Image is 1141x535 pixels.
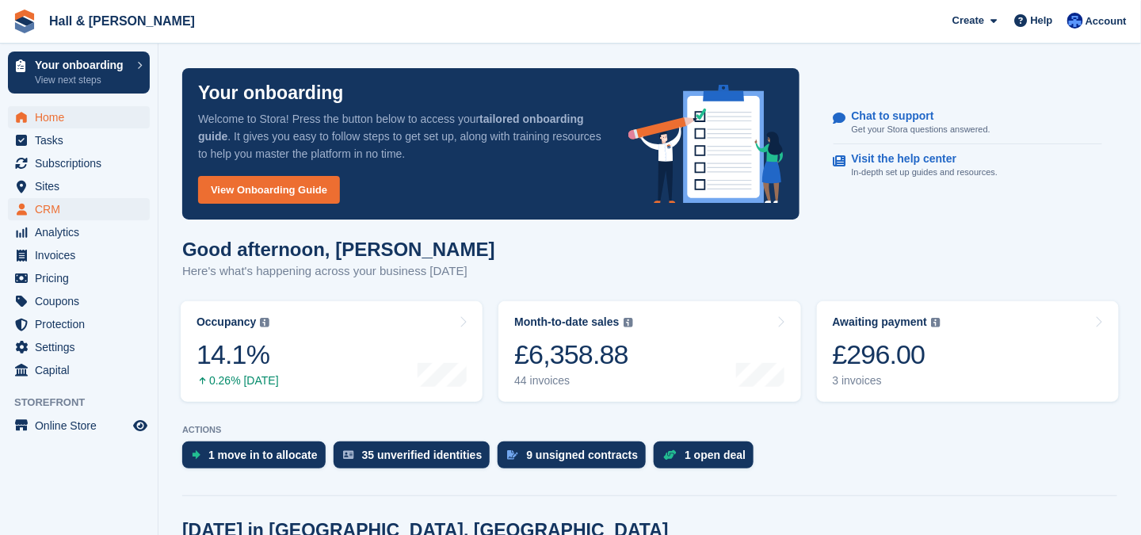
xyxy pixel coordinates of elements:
[182,425,1117,435] p: ACTIONS
[1086,13,1127,29] span: Account
[514,374,632,388] div: 44 invoices
[334,441,498,476] a: 35 unverified identities
[8,106,150,128] a: menu
[13,10,36,33] img: stora-icon-8386f47178a22dfd0bd8f6a31ec36ba5ce8667c1dd55bd0f319d3a0aa187defe.svg
[526,449,638,461] div: 9 unsigned contracts
[43,8,201,34] a: Hall & [PERSON_NAME]
[8,313,150,335] a: menu
[197,374,279,388] div: 0.26% [DATE]
[834,144,1102,187] a: Visit the help center In-depth set up guides and resources.
[8,52,150,94] a: Your onboarding View next steps
[931,318,941,327] img: icon-info-grey-7440780725fd019a000dd9b08b2336e03edf1995a4989e88bcd33f0948082b44.svg
[35,73,129,87] p: View next steps
[498,301,800,402] a: Month-to-date sales £6,358.88 44 invoices
[817,301,1119,402] a: Awaiting payment £296.00 3 invoices
[624,318,633,327] img: icon-info-grey-7440780725fd019a000dd9b08b2336e03edf1995a4989e88bcd33f0948082b44.svg
[1031,13,1053,29] span: Help
[952,13,984,29] span: Create
[663,449,677,460] img: deal-1b604bf984904fb50ccaf53a9ad4b4a5d6e5aea283cecdc64d6e3604feb123c2.svg
[35,359,130,381] span: Capital
[131,416,150,435] a: Preview store
[181,301,483,402] a: Occupancy 14.1% 0.26% [DATE]
[35,175,130,197] span: Sites
[35,244,130,266] span: Invoices
[35,336,130,358] span: Settings
[833,374,941,388] div: 3 invoices
[35,267,130,289] span: Pricing
[182,441,334,476] a: 1 move in to allocate
[1067,13,1083,29] img: Claire Banham
[35,290,130,312] span: Coupons
[8,290,150,312] a: menu
[514,315,619,329] div: Month-to-date sales
[8,415,150,437] a: menu
[628,85,784,204] img: onboarding-info-6c161a55d2c0e0a8cae90662b2fe09162a5109e8cc188191df67fb4f79e88e88.svg
[833,315,928,329] div: Awaiting payment
[498,441,654,476] a: 9 unsigned contracts
[197,338,279,371] div: 14.1%
[852,109,978,123] p: Chat to support
[8,244,150,266] a: menu
[852,166,998,179] p: In-depth set up guides and resources.
[35,198,130,220] span: CRM
[35,152,130,174] span: Subscriptions
[198,110,603,162] p: Welcome to Stora! Press the button below to access your . It gives you easy to follow steps to ge...
[35,415,130,437] span: Online Store
[35,221,130,243] span: Analytics
[8,267,150,289] a: menu
[182,262,495,281] p: Here's what's happening across your business [DATE]
[507,450,518,460] img: contract_signature_icon-13c848040528278c33f63329250d36e43548de30e8caae1d1a13099fd9432cc5.svg
[834,101,1102,145] a: Chat to support Get your Stora questions answered.
[8,198,150,220] a: menu
[362,449,483,461] div: 35 unverified identities
[35,313,130,335] span: Protection
[8,129,150,151] a: menu
[8,175,150,197] a: menu
[198,176,340,204] a: View Onboarding Guide
[343,450,354,460] img: verify_identity-adf6edd0f0f0b5bbfe63781bf79b02c33cf7c696d77639b501bdc392416b5a36.svg
[8,152,150,174] a: menu
[852,123,990,136] p: Get your Stora questions answered.
[852,152,986,166] p: Visit the help center
[8,336,150,358] a: menu
[197,315,256,329] div: Occupancy
[35,106,130,128] span: Home
[192,450,200,460] img: move_ins_to_allocate_icon-fdf77a2bb77ea45bf5b3d319d69a93e2d87916cf1d5bf7949dd705db3b84f3ca.svg
[8,221,150,243] a: menu
[198,84,344,102] p: Your onboarding
[182,239,495,260] h1: Good afternoon, [PERSON_NAME]
[654,441,761,476] a: 1 open deal
[685,449,746,461] div: 1 open deal
[514,338,632,371] div: £6,358.88
[35,59,129,71] p: Your onboarding
[833,338,941,371] div: £296.00
[8,359,150,381] a: menu
[35,129,130,151] span: Tasks
[14,395,158,411] span: Storefront
[208,449,318,461] div: 1 move in to allocate
[260,318,269,327] img: icon-info-grey-7440780725fd019a000dd9b08b2336e03edf1995a4989e88bcd33f0948082b44.svg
